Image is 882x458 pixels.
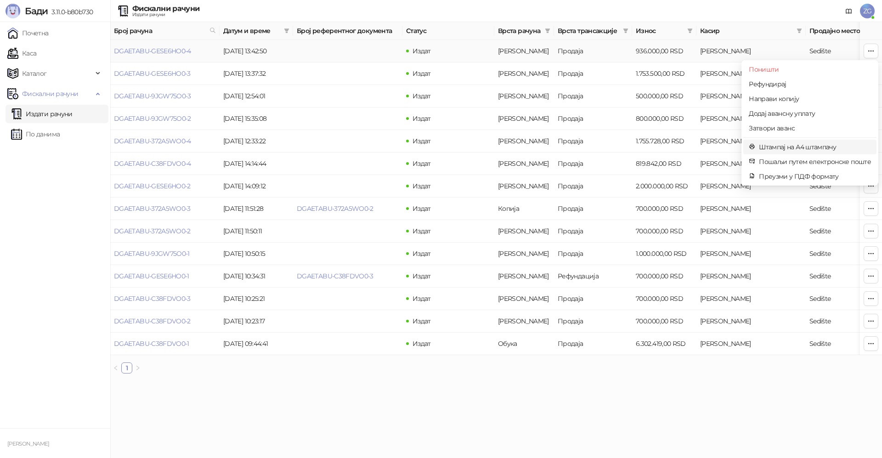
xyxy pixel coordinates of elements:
[110,40,220,62] td: DGAETABU-GESE6HO0-4
[110,85,220,107] td: DGAETABU-9JGW75O0-3
[554,130,632,153] td: Продаја
[220,333,293,355] td: [DATE] 09:44:41
[632,265,696,288] td: 700.000,00 RSD
[498,26,541,36] span: Врста рачуна
[749,79,871,89] span: Рефундирај
[114,114,191,123] a: DGAETABU-9JGW75O0-2
[749,123,871,133] span: Затвори аванс
[114,249,190,258] a: DGAETABU-9JGW75O0-1
[110,362,121,373] button: left
[860,4,875,18] span: ZG
[114,26,206,36] span: Број рачуна
[759,142,871,152] span: Штампај на А4 штампачу
[413,272,431,280] span: Издат
[223,26,280,36] span: Датум и време
[696,153,806,175] td: Zvezdan Gavrilović
[558,26,619,36] span: Врста трансакције
[114,47,191,55] a: DGAETABU-GESE6HO0-4
[220,243,293,265] td: [DATE] 10:50:15
[696,62,806,85] td: Zvezdan Gavrilović
[110,265,220,288] td: DGAETABU-GESE6HO0-1
[554,153,632,175] td: Продаја
[220,40,293,62] td: [DATE] 13:42:50
[413,47,431,55] span: Издат
[110,153,220,175] td: DGAETABU-C38FDVO0-4
[293,22,402,40] th: Број референтног документа
[110,62,220,85] td: DGAETABU-GESE6HO0-3
[413,137,431,145] span: Издат
[696,243,806,265] td: Zvezdan Gavrilović
[759,171,871,181] span: Преузми у ПДФ формату
[110,362,121,373] li: Претходна страна
[413,159,431,168] span: Издат
[220,130,293,153] td: [DATE] 12:33:22
[494,22,554,40] th: Врста рачуна
[122,363,132,373] a: 1
[135,365,141,371] span: right
[110,107,220,130] td: DGAETABU-9JGW75O0-2
[114,182,191,190] a: DGAETABU-GESE6HO0-2
[632,220,696,243] td: 700.000,00 RSD
[220,175,293,198] td: [DATE] 14:09:12
[6,4,20,18] img: Logo
[696,198,806,220] td: Zvezdan Gavrilović
[554,243,632,265] td: Продаја
[114,204,191,213] a: DGAETABU-372A5WO0-3
[494,40,554,62] td: Аванс
[132,362,143,373] li: Следећа страна
[284,28,289,34] span: filter
[132,12,199,17] div: Издати рачуни
[700,26,793,36] span: Касир
[632,288,696,310] td: 700.000,00 RSD
[494,310,554,333] td: Аванс
[114,272,189,280] a: DGAETABU-GESE6HO0-1
[220,198,293,220] td: [DATE] 11:51:28
[114,317,191,325] a: DGAETABU-C38FDVO0-2
[110,130,220,153] td: DGAETABU-372A5WO0-4
[220,62,293,85] td: [DATE] 13:37:32
[696,220,806,243] td: Zvezdan Gavrilović
[554,198,632,220] td: Продаја
[797,28,802,34] span: filter
[632,153,696,175] td: 819.842,00 RSD
[696,85,806,107] td: Zvezdan Gavrilović
[636,26,684,36] span: Износ
[494,265,554,288] td: Аванс
[494,175,554,198] td: Аванс
[413,227,431,235] span: Издат
[632,243,696,265] td: 1.000.000,00 RSD
[11,105,73,123] a: Издати рачуни
[494,198,554,220] td: Копија
[114,159,191,168] a: DGAETABU-C38FDVO0-4
[759,157,871,167] span: Пошаљи путем електронске поште
[114,227,191,235] a: DGAETABU-372A5WO0-2
[220,85,293,107] td: [DATE] 12:54:01
[25,6,48,17] span: Бади
[795,24,804,38] span: filter
[687,28,693,34] span: filter
[632,85,696,107] td: 500.000,00 RSD
[554,62,632,85] td: Продаја
[554,265,632,288] td: Рефундација
[696,333,806,355] td: Zvezdan Gavrilović
[114,69,191,78] a: DGAETABU-GESE6HO0-3
[110,243,220,265] td: DGAETABU-9JGW75O0-1
[402,22,494,40] th: Статус
[632,333,696,355] td: 6.302.419,00 RSD
[220,107,293,130] td: [DATE] 15:35:08
[696,288,806,310] td: Zvezdan Gavrilović
[413,249,431,258] span: Издат
[554,107,632,130] td: Продаја
[696,107,806,130] td: Zvezdan Gavrilović
[632,175,696,198] td: 2.000.000,00 RSD
[494,288,554,310] td: Аванс
[413,317,431,325] span: Издат
[114,294,191,303] a: DGAETABU-C38FDVO0-3
[696,265,806,288] td: Zvezdan Gavrilović
[220,153,293,175] td: [DATE] 14:14:44
[554,310,632,333] td: Продаја
[413,182,431,190] span: Издат
[7,441,50,447] small: [PERSON_NAME]
[554,220,632,243] td: Продаја
[413,339,431,348] span: Издат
